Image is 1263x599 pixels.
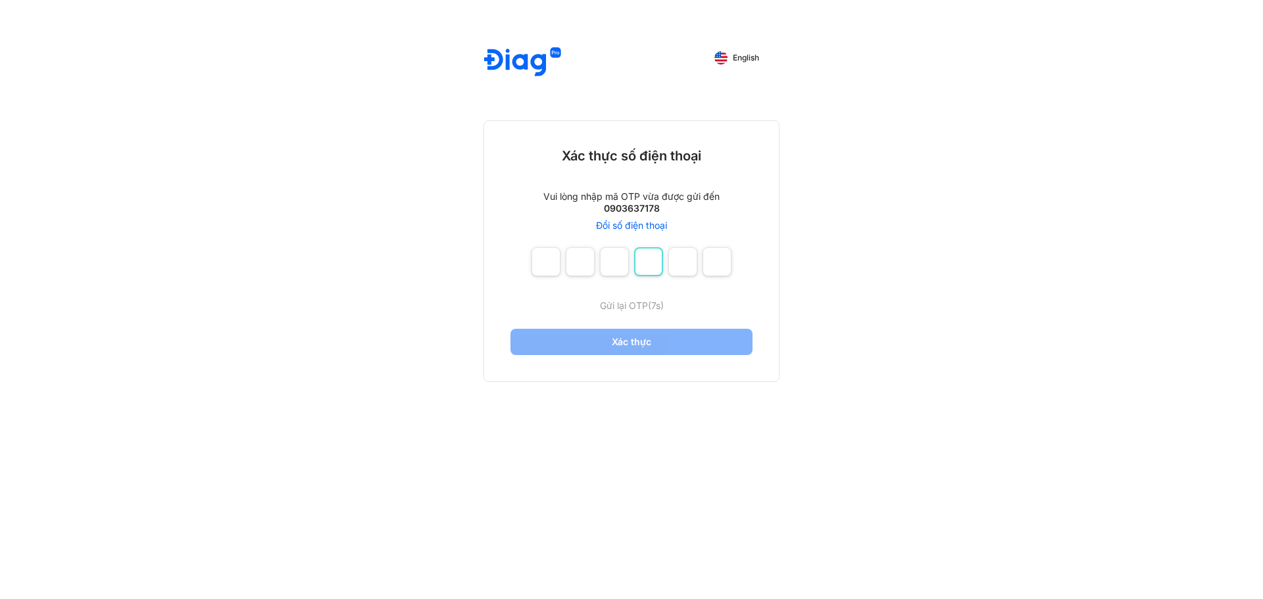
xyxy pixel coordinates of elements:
div: Vui lòng nhập mã OTP vừa được gửi đến [543,191,720,203]
span: English [733,53,759,62]
a: Đổi số điện thoại [596,220,667,231]
img: logo [484,47,561,78]
img: English [714,51,728,64]
button: English [705,47,768,68]
div: Xác thực số điện thoại [562,147,701,164]
button: Xác thực [510,329,753,355]
div: 0903637178 [604,203,660,214]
